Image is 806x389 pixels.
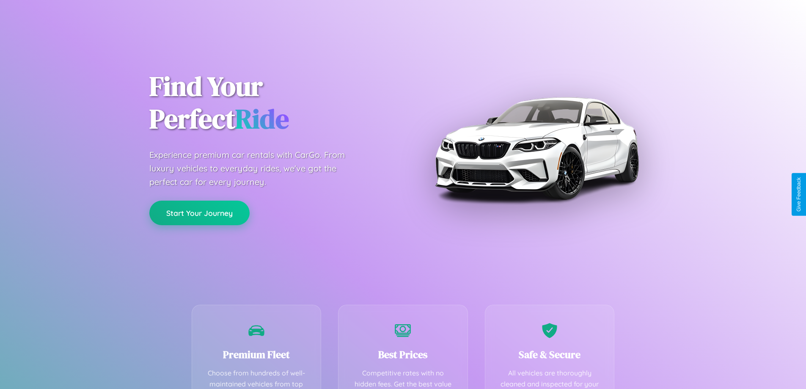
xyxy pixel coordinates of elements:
h3: Best Prices [351,348,455,361]
h1: Find Your Perfect [149,70,391,135]
h3: Safe & Secure [498,348,602,361]
h3: Premium Fleet [205,348,308,361]
div: Give Feedback [796,177,802,212]
span: Ride [235,100,289,137]
button: Start Your Journey [149,201,250,225]
p: Experience premium car rentals with CarGo. From luxury vehicles to everyday rides, we've got the ... [149,148,361,189]
img: Premium BMW car rental vehicle [431,42,642,254]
